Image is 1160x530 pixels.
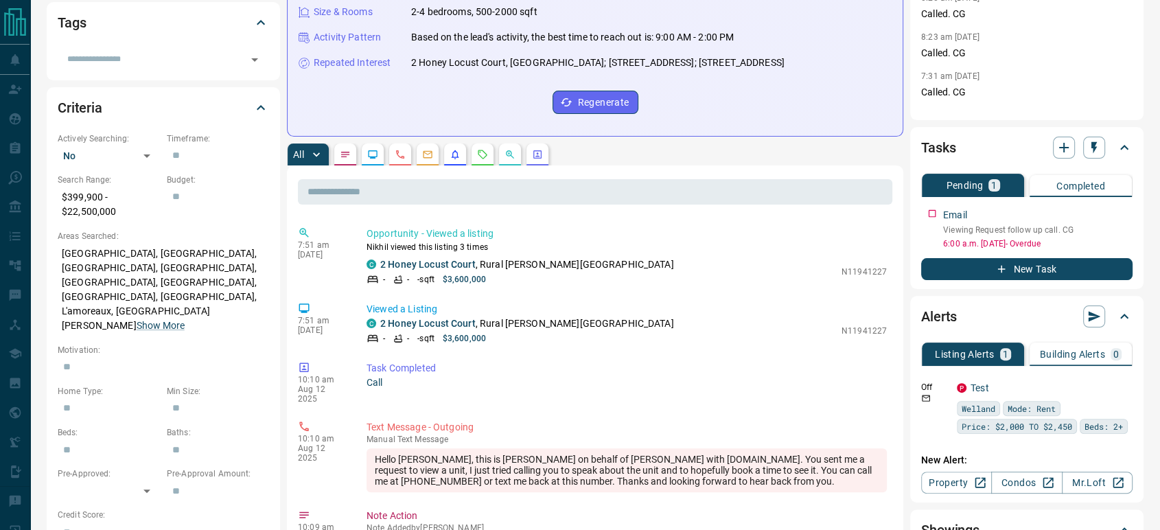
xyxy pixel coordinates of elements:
[367,420,887,435] p: Text Message - Outgoing
[921,71,979,81] p: 7:31 am [DATE]
[450,149,461,160] svg: Listing Alerts
[314,30,381,45] p: Activity Pattern
[921,381,949,393] p: Off
[58,91,269,124] div: Criteria
[411,5,537,19] p: 2-4 bedrooms, 500-2000 sqft
[367,302,887,316] p: Viewed a Listing
[167,468,269,480] p: Pre-Approval Amount:
[167,385,269,397] p: Min Size:
[58,230,269,242] p: Areas Searched:
[407,332,409,345] p: -
[921,46,1133,60] p: Called. CG
[367,448,887,492] div: Hello [PERSON_NAME], this is [PERSON_NAME] on behalf of [PERSON_NAME] with [DOMAIN_NAME]. You sen...
[1056,181,1105,191] p: Completed
[553,91,638,114] button: Regenerate
[58,6,269,39] div: Tags
[58,186,160,223] p: $399,900 - $22,500,000
[962,419,1072,433] span: Price: $2,000 TO $2,450
[58,12,86,34] h2: Tags
[298,325,346,335] p: [DATE]
[921,111,984,120] p: 12:41 pm [DATE]
[1040,349,1105,359] p: Building Alerts
[417,332,434,345] p: - sqft
[245,50,264,69] button: Open
[380,316,674,331] p: , Rural [PERSON_NAME][GEOGRAPHIC_DATA]
[921,32,979,42] p: 8:23 am [DATE]
[167,132,269,145] p: Timeframe:
[921,258,1133,280] button: New Task
[943,208,967,222] p: Email
[991,181,997,190] p: 1
[298,375,346,384] p: 10:10 am
[991,472,1062,494] a: Condos
[504,149,515,160] svg: Opportunities
[58,385,160,397] p: Home Type:
[167,174,269,186] p: Budget:
[367,509,887,523] p: Note Action
[367,260,376,269] div: condos.ca
[921,453,1133,468] p: New Alert:
[58,509,269,521] p: Credit Score:
[407,273,409,286] p: -
[957,383,966,393] div: property.ca
[921,137,955,159] h2: Tasks
[943,238,1133,250] p: 6:00 a.m. [DATE] - Overdue
[477,149,488,160] svg: Requests
[367,149,378,160] svg: Lead Browsing Activity
[921,306,957,327] h2: Alerts
[293,150,304,159] p: All
[367,376,887,390] p: Call
[298,240,346,250] p: 7:51 am
[395,149,406,160] svg: Calls
[58,426,160,439] p: Beds:
[340,149,351,160] svg: Notes
[1084,419,1123,433] span: Beds: 2+
[58,242,269,337] p: [GEOGRAPHIC_DATA], [GEOGRAPHIC_DATA], [GEOGRAPHIC_DATA], [GEOGRAPHIC_DATA], [GEOGRAPHIC_DATA], [G...
[842,325,887,337] p: N11941227
[921,472,992,494] a: Property
[921,393,931,403] svg: Email
[380,259,476,270] a: 2 Honey Locust Court
[314,56,391,70] p: Repeated Interest
[58,145,160,167] div: No
[935,349,995,359] p: Listing Alerts
[367,435,395,444] span: manual
[58,132,160,145] p: Actively Searching:
[1003,349,1008,359] p: 1
[532,149,543,160] svg: Agent Actions
[921,300,1133,333] div: Alerts
[298,250,346,260] p: [DATE]
[58,97,102,119] h2: Criteria
[383,332,385,345] p: -
[443,273,486,286] p: $3,600,000
[962,402,995,415] span: Welland
[58,344,269,356] p: Motivation:
[411,56,785,70] p: 2 Honey Locust Court, [GEOGRAPHIC_DATA]; [STREET_ADDRESS]; [STREET_ADDRESS]
[443,332,486,345] p: $3,600,000
[58,174,160,186] p: Search Range:
[298,316,346,325] p: 7:51 am
[422,149,433,160] svg: Emails
[298,434,346,443] p: 10:10 am
[921,7,1133,21] p: Called. CG
[1008,402,1056,415] span: Mode: Rent
[921,131,1133,164] div: Tasks
[1062,472,1133,494] a: Mr.Loft
[921,85,1133,100] p: Called. CG
[411,30,734,45] p: Based on the lead's activity, the best time to reach out is: 9:00 AM - 2:00 PM
[367,241,887,253] p: Nikhil viewed this listing 3 times
[314,5,373,19] p: Size & Rooms
[298,443,346,463] p: Aug 12 2025
[1113,349,1119,359] p: 0
[167,426,269,439] p: Baths:
[367,319,376,328] div: condos.ca
[367,227,887,241] p: Opportunity - Viewed a listing
[417,273,434,286] p: - sqft
[58,468,160,480] p: Pre-Approved:
[943,224,1133,236] p: Viewing Request follow up call. CG
[298,384,346,404] p: Aug 12 2025
[380,318,476,329] a: 2 Honey Locust Court
[367,435,887,444] p: Text Message
[383,273,385,286] p: -
[946,181,983,190] p: Pending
